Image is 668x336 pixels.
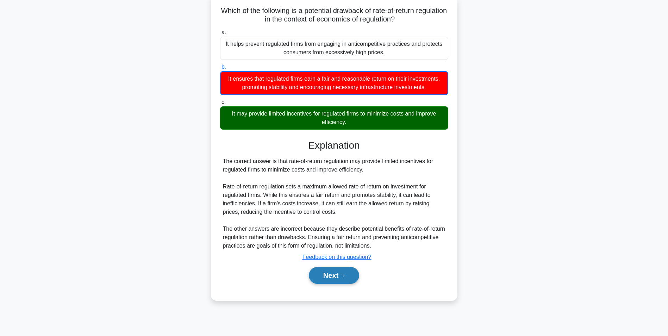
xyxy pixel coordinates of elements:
span: c. [221,99,226,105]
div: It may provide limited incentives for regulated firms to minimize costs and improve efficiency. [220,106,448,130]
button: Next [309,267,359,284]
a: Feedback on this question? [302,254,372,260]
div: The correct answer is that rate-of-return regulation may provide limited incentives for regulated... [223,157,445,250]
span: b. [221,64,226,70]
h5: Which of the following is a potential drawback of rate-of-return regulation in the context of eco... [219,6,449,24]
div: It helps prevent regulated firms from engaging in anticompetitive practices and protects consumer... [220,37,448,60]
h3: Explanation [224,139,444,151]
div: It ensures that regulated firms earn a fair and reasonable return on their investments, promoting... [220,71,448,95]
span: a. [221,29,226,35]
